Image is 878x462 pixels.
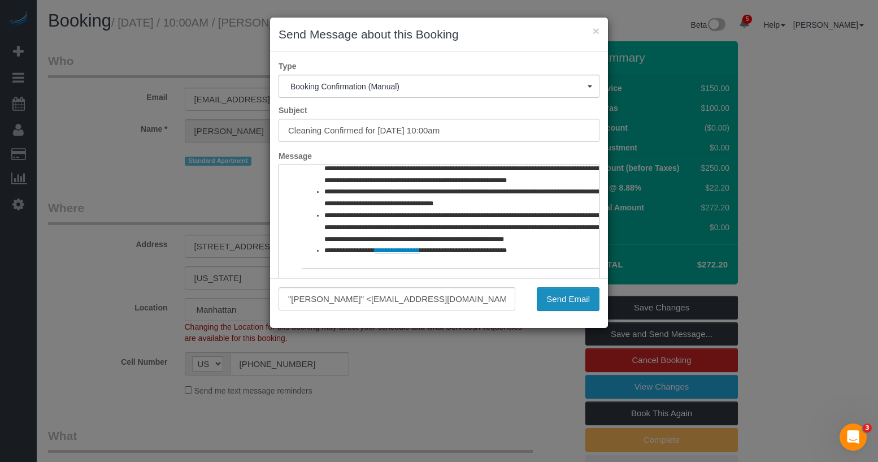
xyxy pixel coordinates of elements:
span: Booking Confirmation (Manual) [290,82,588,91]
label: Subject [270,105,608,116]
button: × [593,25,599,37]
label: Message [270,150,608,162]
span: 3 [863,424,872,433]
iframe: Rich Text Editor, editor1 [279,165,599,342]
h3: Send Message about this Booking [279,26,599,43]
input: Subject [279,119,599,142]
button: Booking Confirmation (Manual) [279,75,599,98]
iframe: Intercom live chat [840,424,867,451]
label: Type [270,61,608,72]
button: Send Email [537,287,599,311]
